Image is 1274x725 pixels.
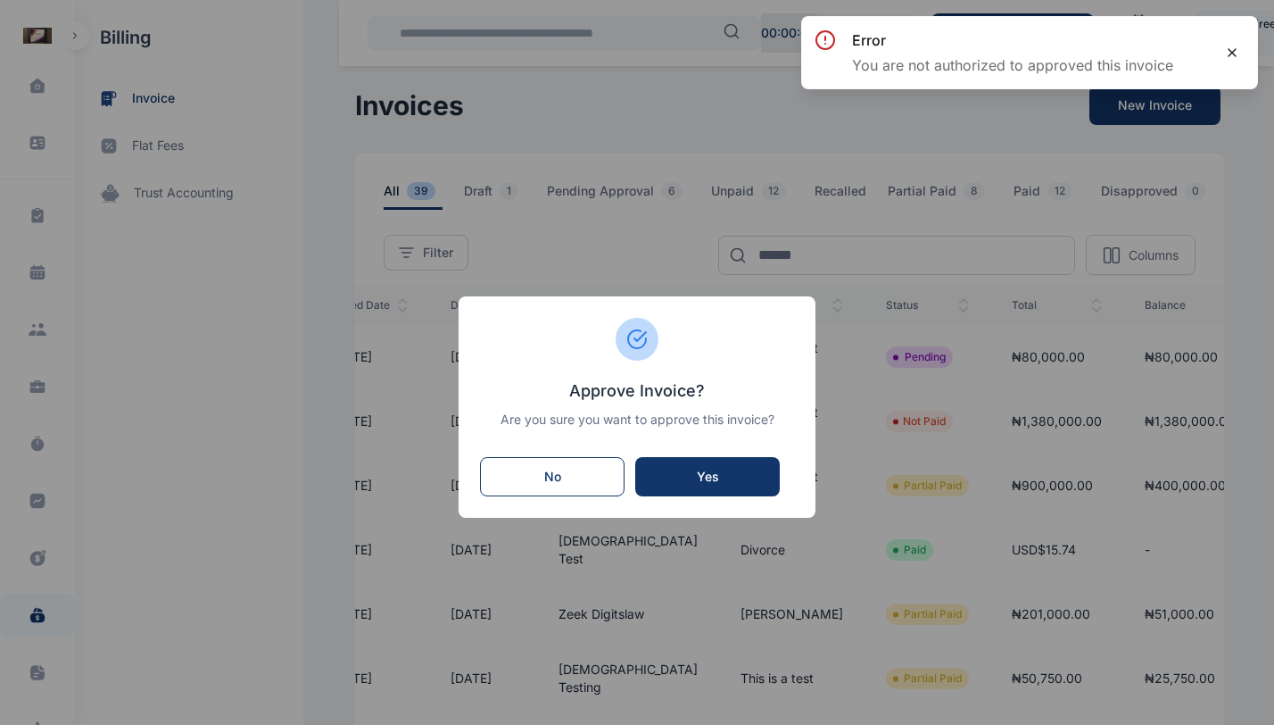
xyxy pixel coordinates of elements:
[635,457,780,496] button: Yes
[480,457,625,496] button: No
[852,29,1173,51] h3: error
[499,468,606,486] div: No
[480,379,794,404] h3: Approve Invoice?
[480,411,794,429] p: Are you sure you want to approve this invoice?
[653,468,762,486] div: Yes
[852,54,1173,76] p: You are not authorized to approved this invoice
